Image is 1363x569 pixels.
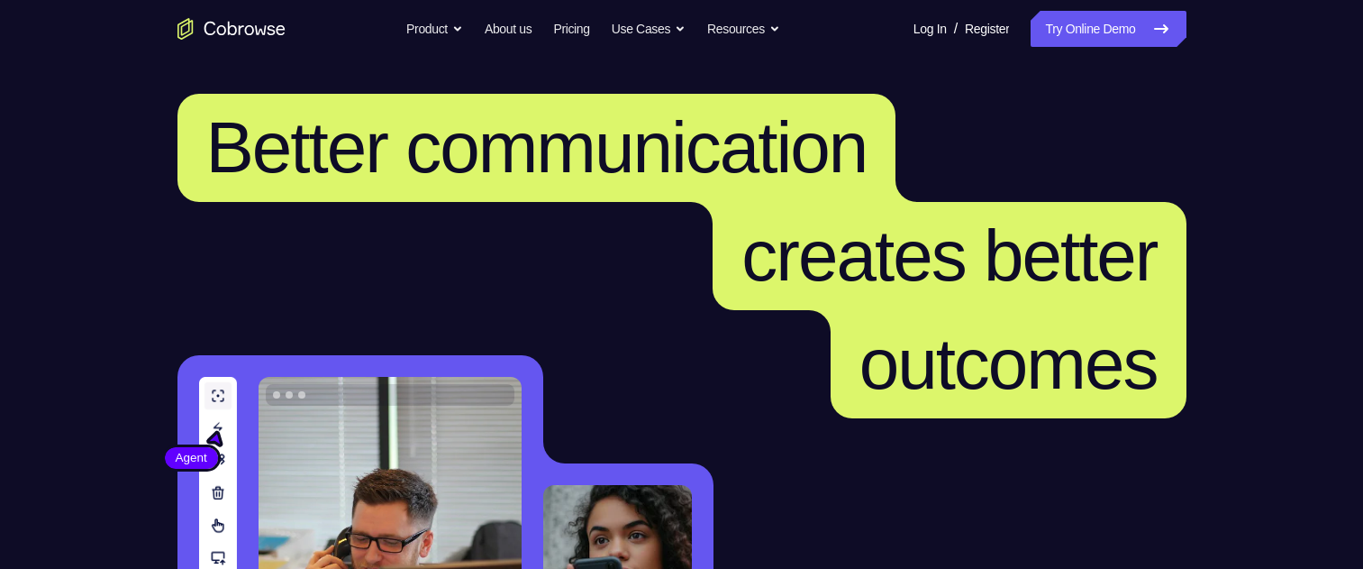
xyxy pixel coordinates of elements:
button: Use Cases [612,11,686,47]
a: Try Online Demo [1031,11,1186,47]
a: Register [965,11,1009,47]
a: Log In [913,11,947,47]
span: / [954,18,958,40]
a: Go to the home page [177,18,286,40]
span: Better communication [206,107,868,188]
span: outcomes [859,324,1158,404]
span: Agent [165,449,218,467]
button: Resources [707,11,780,47]
span: creates better [741,216,1157,296]
button: Product [406,11,463,47]
a: Pricing [553,11,589,47]
a: About us [485,11,532,47]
